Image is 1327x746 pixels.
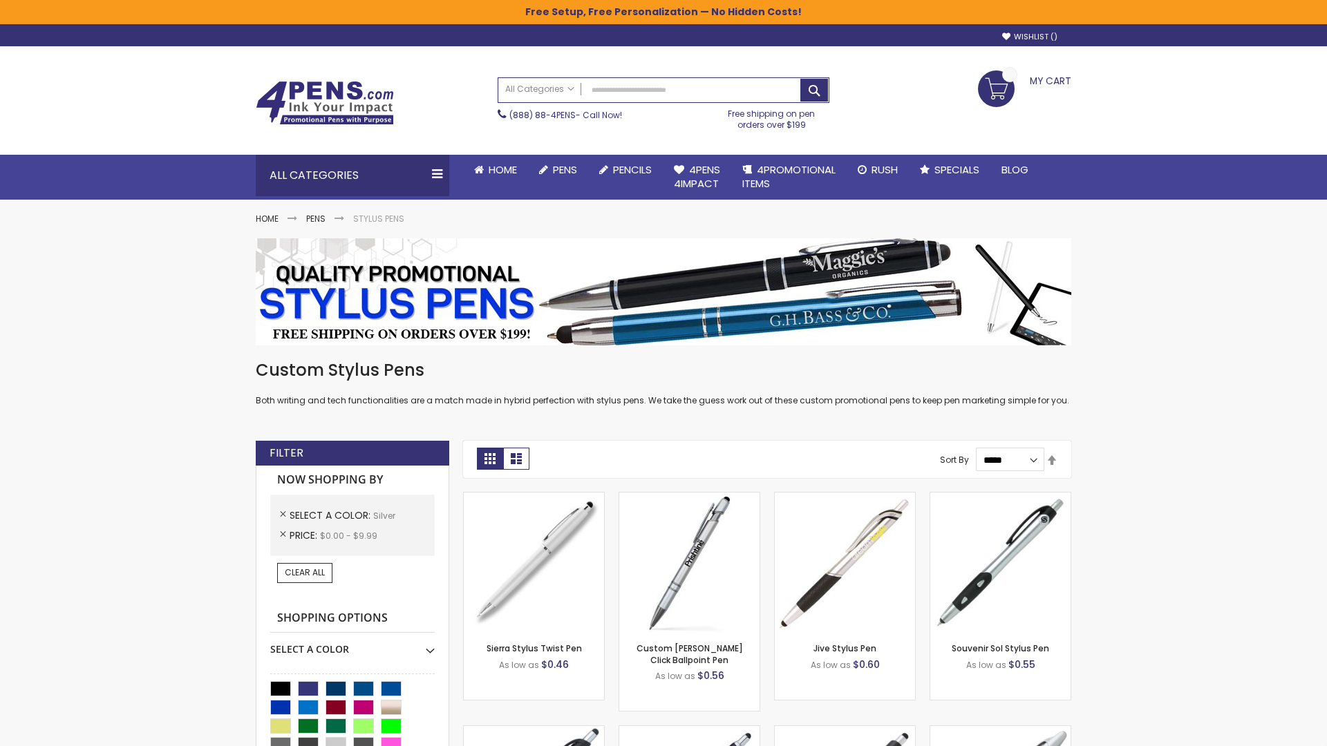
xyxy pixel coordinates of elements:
[930,725,1071,737] a: Twist Highlighter-Pen Stylus Combo-Silver
[499,659,539,671] span: As low as
[505,84,574,95] span: All Categories
[940,454,969,466] label: Sort By
[909,155,990,185] a: Specials
[952,642,1049,654] a: Souvenir Sol Stylus Pen
[306,213,326,224] a: Pens
[487,642,582,654] a: Sierra Stylus Twist Pen
[464,725,604,737] a: React Stylus Grip Pen-Silver
[290,528,320,542] span: Price
[256,81,394,125] img: 4Pens Custom Pens and Promotional Products
[714,103,830,131] div: Free shipping on pen orders over $199
[290,508,373,522] span: Select A Color
[930,492,1071,504] a: Souvenir Sol Stylus Pen-Silver
[256,155,449,196] div: All Categories
[930,492,1071,633] img: Souvenir Sol Stylus Pen-Silver
[619,492,760,504] a: Custom Alex II Click Ballpoint Pen-Silver
[464,492,604,633] img: Stypen-35-Silver
[528,155,588,185] a: Pens
[847,155,909,185] a: Rush
[663,155,731,200] a: 4Pens4impact
[619,492,760,633] img: Custom Alex II Click Ballpoint Pen-Silver
[373,510,395,522] span: Silver
[270,446,303,461] strong: Filter
[811,659,851,671] span: As low as
[1008,658,1035,671] span: $0.55
[270,604,435,633] strong: Shopping Options
[270,633,435,656] div: Select A Color
[509,109,622,121] span: - Call Now!
[270,466,435,495] strong: Now Shopping by
[742,162,836,191] span: 4PROMOTIONAL ITEMS
[285,566,325,578] span: Clear All
[477,448,503,470] strong: Grid
[256,359,1071,381] h1: Custom Stylus Pens
[619,725,760,737] a: Epiphany Stylus Pens-Silver
[463,155,528,185] a: Home
[966,659,1006,671] span: As low as
[277,563,332,582] a: Clear All
[697,669,724,682] span: $0.56
[489,162,517,177] span: Home
[775,492,915,504] a: Jive Stylus Pen-Silver
[655,670,695,682] span: As low as
[464,492,604,504] a: Stypen-35-Silver
[674,162,720,191] span: 4Pens 4impact
[541,658,569,671] span: $0.46
[256,359,1071,407] div: Both writing and tech functionalities are a match made in hybrid perfection with stylus pens. We ...
[731,155,847,200] a: 4PROMOTIONALITEMS
[498,78,581,101] a: All Categories
[588,155,663,185] a: Pencils
[553,162,577,177] span: Pens
[637,642,743,665] a: Custom [PERSON_NAME] Click Ballpoint Pen
[613,162,652,177] span: Pencils
[320,530,377,542] span: $0.00 - $9.99
[256,213,279,224] a: Home
[872,162,898,177] span: Rush
[1001,162,1028,177] span: Blog
[509,109,576,121] a: (888) 88-4PENS
[1002,32,1057,42] a: Wishlist
[853,658,880,671] span: $0.60
[934,162,979,177] span: Specials
[775,725,915,737] a: Souvenir® Emblem Stylus Pen-Silver
[353,213,404,224] strong: Stylus Pens
[813,642,876,654] a: Jive Stylus Pen
[256,238,1071,345] img: Stylus Pens
[775,492,915,633] img: Jive Stylus Pen-Silver
[990,155,1039,185] a: Blog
